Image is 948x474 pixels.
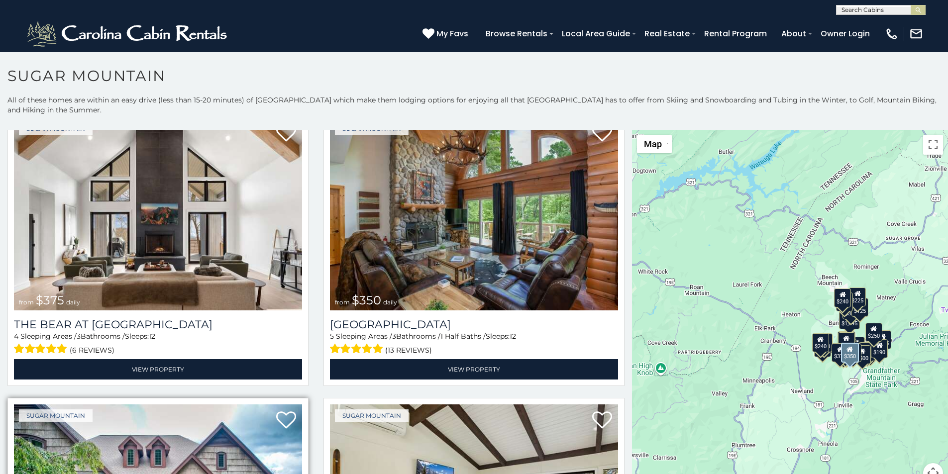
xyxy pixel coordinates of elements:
div: $200 [848,337,865,356]
a: Rental Program [699,25,772,42]
span: (6 reviews) [70,344,114,357]
a: Grouse Moor Lodge from $350 daily [330,117,618,310]
div: Sleeping Areas / Bathrooms / Sleeps: [14,331,302,357]
a: The Bear At Sugar Mountain from $375 daily [14,117,302,310]
span: 12 [510,332,516,341]
div: $240 [835,288,851,307]
span: $375 [36,293,64,307]
span: (13 reviews) [385,344,432,357]
span: from [19,298,34,306]
span: Map [644,139,662,149]
span: My Favs [436,27,468,40]
span: daily [383,298,397,306]
div: $155 [874,330,891,349]
div: $1,095 [839,310,860,329]
a: Add to favorites [276,123,296,144]
a: Owner Login [816,25,875,42]
span: daily [66,298,80,306]
a: View Property [14,359,302,379]
div: $190 [871,339,888,358]
img: The Bear At Sugar Mountain [14,117,302,310]
div: $300 [838,332,855,351]
a: Local Area Guide [557,25,635,42]
a: The Bear At [GEOGRAPHIC_DATA] [14,318,302,331]
a: Browse Rentals [481,25,552,42]
h3: Grouse Moor Lodge [330,318,618,331]
span: 3 [77,332,81,341]
a: Add to favorites [592,410,612,431]
span: $350 [352,293,381,307]
div: $190 [838,331,854,350]
span: from [335,298,350,306]
button: Change map style [637,135,672,153]
a: About [776,25,811,42]
div: $225 [849,287,866,306]
img: phone-regular-white.png [885,27,899,41]
span: 5 [330,332,334,341]
div: $125 [851,298,868,317]
h3: The Bear At Sugar Mountain [14,318,302,331]
div: $250 [865,323,882,342]
a: [GEOGRAPHIC_DATA] [330,318,618,331]
img: Grouse Moor Lodge [330,117,618,310]
a: My Favs [422,27,471,40]
div: $240 [812,333,829,352]
img: mail-regular-white.png [909,27,923,41]
div: $350 [841,343,859,363]
button: Toggle fullscreen view [923,135,943,155]
a: Add to favorites [592,123,612,144]
img: White-1-2.png [25,19,231,49]
a: View Property [330,359,618,379]
a: Sugar Mountain [19,409,93,422]
a: Sugar Mountain [335,409,409,422]
div: $195 [859,342,876,361]
a: Add to favorites [276,410,296,431]
a: Real Estate [639,25,695,42]
div: $500 [854,345,871,364]
span: 4 [14,332,18,341]
span: 1 Half Baths / [440,332,486,341]
div: Sleeping Areas / Bathrooms / Sleeps: [330,331,618,357]
span: 3 [392,332,396,341]
span: 12 [149,332,155,341]
div: $375 [832,343,849,362]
